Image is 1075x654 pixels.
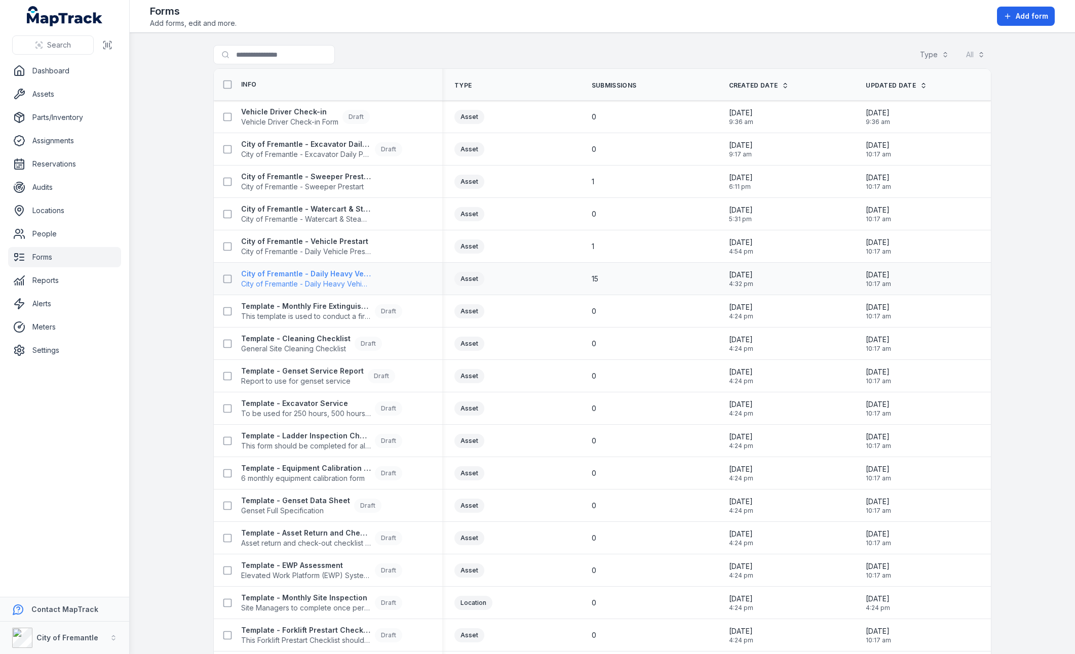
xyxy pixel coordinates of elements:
span: 10:17 am [866,280,891,288]
div: Draft [355,337,382,351]
span: 0 [592,403,596,414]
time: 23/09/2025, 4:24:27 pm [729,594,753,612]
time: 08/10/2025, 10:17:56 am [866,399,891,418]
strong: Template - Forklift Prestart Checklist [241,625,371,635]
div: Draft [375,142,402,156]
div: Draft [342,110,370,124]
span: General Site Cleaning Checklist [241,344,351,354]
span: 10:17 am [866,345,891,353]
a: Template - Cleaning ChecklistGeneral Site Cleaning ChecklistDraft [241,334,382,354]
time: 23/09/2025, 4:24:27 pm [729,561,753,580]
time: 08/10/2025, 10:17:56 am [866,140,891,158]
div: Draft [368,369,395,383]
span: 4:24 pm [729,604,753,612]
span: [DATE] [729,140,753,150]
span: 10:17 am [866,571,891,580]
a: Meters [8,317,121,337]
span: Vehicle Driver Check-in Form [241,117,338,127]
a: Template - EWP AssessmentElevated Work Platform (EWP) System AssessmentDraft [241,560,402,581]
span: [DATE] [866,270,891,280]
button: Add form [997,7,1055,26]
div: Location [454,596,492,610]
span: [DATE] [866,205,891,215]
div: Asset [454,272,484,286]
time: 08/10/2025, 10:17:56 am [866,464,891,482]
span: 0 [592,533,596,543]
span: [DATE] [866,302,891,312]
strong: Template - Equipment Calibration Form [241,463,371,473]
a: Assignments [8,131,121,151]
span: [DATE] [866,140,891,150]
a: Audits [8,177,121,197]
span: [DATE] [866,561,891,571]
span: [DATE] [729,561,753,571]
span: City of Fremantle - Daily Vehicle Prestart [241,247,371,257]
span: [DATE] [729,270,753,280]
span: Updated Date [866,81,916,90]
span: 10:17 am [866,183,891,191]
span: [DATE] [729,173,753,183]
span: [DATE] [729,108,753,118]
span: [DATE] [729,594,753,604]
div: Asset [454,175,484,189]
time: 03/10/2025, 9:17:50 am [729,140,753,158]
a: Template - Genset Data SheetGenset Full SpecificationDraft [241,496,381,516]
span: 0 [592,501,596,511]
time: 08/10/2025, 10:17:56 am [866,270,891,288]
strong: Template - Asset Return and Check-out Checklist [241,528,371,538]
span: 4:24 pm [729,410,753,418]
strong: City of Fremantle [36,633,98,642]
span: [DATE] [729,335,753,345]
span: [DATE] [866,173,891,183]
span: 4:24 pm [866,604,890,612]
span: Add forms, edit and more. [150,18,237,28]
span: 15 [592,274,598,284]
span: This template is used to conduct a fire extinguisher inspection every 30 days to determine if the... [241,311,371,321]
span: [DATE] [866,399,891,410]
span: 4:32 pm [729,280,753,288]
time: 08/10/2025, 10:17:58 am [866,205,891,223]
a: City of Fremantle - Excavator Daily Pre-start ChecklistCity of Fremantle - Excavator Daily Pre-st... [241,139,402,159]
span: 10:17 am [866,636,891,644]
a: Template - Asset Return and Check-out ChecklistAsset return and check-out checklist - for key ass... [241,528,402,548]
time: 23/09/2025, 4:24:27 pm [729,497,753,515]
span: 4:24 pm [729,571,753,580]
div: Draft [375,628,402,642]
span: [DATE] [729,497,753,507]
span: 0 [592,371,596,381]
span: 0 [592,306,596,316]
span: 1 [592,177,594,187]
strong: Template - Cleaning Checklist [241,334,351,344]
time: 08/10/2025, 10:17:56 am [866,367,891,385]
span: [DATE] [866,432,891,442]
div: Draft [375,596,402,610]
time: 08/10/2025, 10:17:56 am [866,626,891,644]
span: [DATE] [729,399,753,410]
a: Created Date [729,81,789,90]
strong: City of Fremantle - Watercart & Steamer Prestart [241,204,371,214]
time: 08/10/2025, 10:17:56 am [866,302,891,320]
span: [DATE] [729,237,753,248]
span: 4:54 pm [729,248,753,256]
time: 23/09/2025, 4:24:27 pm [729,302,753,320]
span: 4:24 pm [729,312,753,320]
time: 09/10/2025, 9:36:21 am [866,108,890,126]
time: 23/09/2025, 4:24:27 pm [866,594,890,612]
a: Reservations [8,154,121,174]
span: [DATE] [866,108,890,118]
span: 5:31 pm [729,215,753,223]
a: Updated Date [866,81,927,90]
div: Asset [454,239,484,254]
span: [DATE] [866,367,891,377]
a: Forms [8,247,121,267]
time: 08/10/2025, 10:17:56 am [866,529,891,547]
time: 08/10/2025, 10:17:56 am [866,432,891,450]
strong: Contact MapTrack [31,605,98,614]
span: City of Fremantle - Daily Heavy Vehicle Prestart [241,279,371,289]
span: [DATE] [866,497,891,507]
span: 0 [592,209,596,219]
button: All [959,45,991,64]
button: Type [913,45,955,64]
span: 0 [592,565,596,576]
span: This form should be completed for all ladders. [241,441,371,451]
